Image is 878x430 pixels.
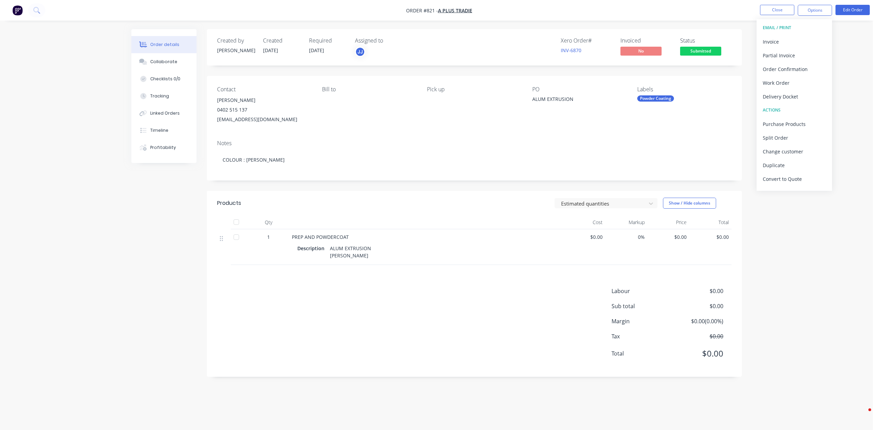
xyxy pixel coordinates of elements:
span: $0.00 [650,233,687,241]
div: Convert to Quote [763,174,826,184]
span: 0% [608,233,645,241]
button: Linked Orders [131,105,197,122]
a: A Plus Tradie [438,7,472,14]
span: $0.00 [672,302,723,310]
div: Archive [763,188,826,198]
span: 1 [267,233,270,241]
div: [PERSON_NAME]0402 515 137[EMAIL_ADDRESS][DOMAIN_NAME] [217,95,311,124]
div: EMAIL / PRINT [763,23,826,32]
div: Qty [248,216,289,229]
span: $0.00 [672,347,723,360]
div: Powder Coating [637,95,674,102]
button: Submitted [680,47,721,57]
div: Required [309,37,347,44]
div: Partial Invoice [763,50,826,60]
span: [DATE] [263,47,278,54]
span: Order #821 - [406,7,438,14]
div: Xero Order # [561,37,612,44]
a: INV-6870 [561,47,581,54]
div: Change customer [763,147,826,156]
button: Collaborate [131,53,197,70]
div: Created [263,37,301,44]
span: PREP AND POWDERCOAT [292,234,349,240]
div: Profitability [150,144,176,151]
button: Edit Order [835,5,870,15]
span: Sub total [612,302,673,310]
span: $0.00 [692,233,729,241]
button: Close [760,5,794,15]
div: Labels [637,86,731,93]
button: JJ [355,47,365,57]
button: Profitability [131,139,197,156]
div: Purchase Products [763,119,826,129]
span: No [620,47,662,55]
div: Markup [605,216,648,229]
span: Submitted [680,47,721,55]
span: Labour [612,287,673,295]
div: Split Order [763,133,826,143]
span: Total [612,349,673,358]
div: ALUM EXTRUSION [532,95,618,105]
div: Status [680,37,732,44]
button: Timeline [131,122,197,139]
iframe: Intercom live chat [855,407,871,423]
div: Collaborate [150,59,177,65]
div: Pick up [427,86,521,93]
div: Work Order [763,78,826,88]
div: Invoiced [620,37,672,44]
div: Timeline [150,127,168,133]
div: Created by [217,37,255,44]
div: Bill to [322,86,416,93]
div: PO [532,86,626,93]
div: [PERSON_NAME] [217,47,255,54]
div: Description [297,243,327,253]
div: Contact [217,86,311,93]
div: Price [648,216,690,229]
div: Tracking [150,93,169,99]
span: $0.00 [566,233,603,241]
button: Show / Hide columns [663,198,716,209]
button: Tracking [131,88,197,105]
div: Order details [150,42,179,48]
div: Cost [563,216,606,229]
div: [PERSON_NAME] [217,95,311,105]
div: Products [217,199,241,207]
div: Checklists 0/0 [150,76,180,82]
div: Order Confirmation [763,64,826,74]
div: Delivery Docket [763,92,826,102]
button: Options [798,5,832,16]
button: Checklists 0/0 [131,70,197,88]
div: COLOUR : [PERSON_NAME] [217,149,732,170]
span: $0.00 [672,332,723,340]
button: Order details [131,36,197,53]
img: Factory [12,5,23,15]
div: Total [689,216,732,229]
div: ACTIONS [763,106,826,115]
span: Margin [612,317,673,325]
div: Notes [217,140,732,147]
span: Tax [612,332,673,340]
span: $0.00 ( 0.00 %) [672,317,723,325]
div: Linked Orders [150,110,180,116]
span: [DATE] [309,47,324,54]
div: 0402 515 137 [217,105,311,115]
span: $0.00 [672,287,723,295]
div: Assigned to [355,37,424,44]
div: Duplicate [763,160,826,170]
div: ALUM EXTRUSION [PERSON_NAME] [327,243,375,260]
div: Invoice [763,37,826,47]
div: [EMAIL_ADDRESS][DOMAIN_NAME] [217,115,311,124]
